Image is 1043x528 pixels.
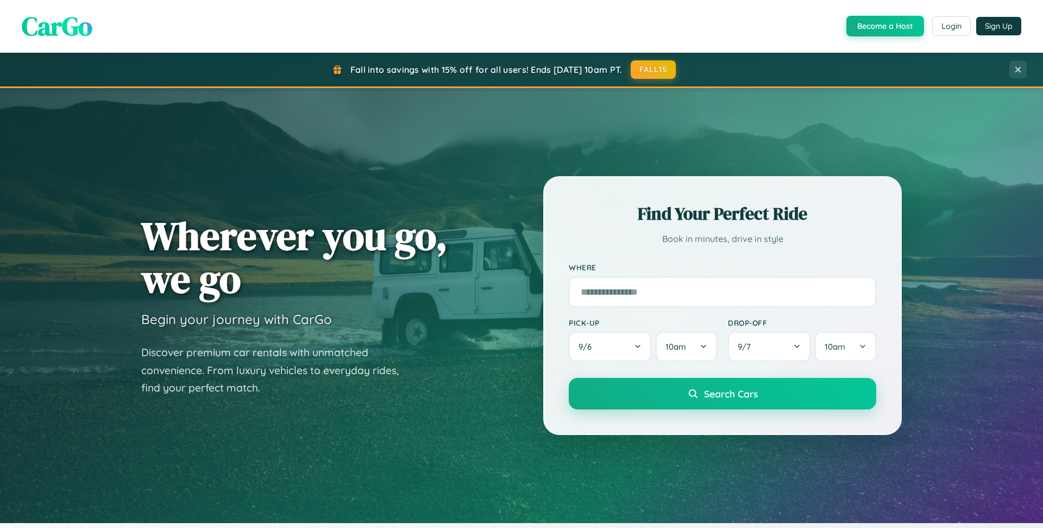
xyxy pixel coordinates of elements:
span: Fall into savings with 15% off for all users! Ends [DATE] 10am PT. [350,64,623,75]
h1: Wherever you go, we go [141,214,448,300]
span: 9 / 6 [579,341,597,352]
span: 9 / 7 [738,341,756,352]
span: CarGo [22,8,92,44]
button: Search Cars [569,378,876,409]
button: FALL15 [631,60,676,79]
button: 10am [656,332,717,362]
p: Discover premium car rentals with unmatched convenience. From luxury vehicles to everyday rides, ... [141,344,413,397]
span: Search Cars [704,388,758,400]
h2: Find Your Perfect Ride [569,202,876,226]
h3: Begin your journey with CarGo [141,311,332,327]
label: Where [569,263,876,272]
span: 10am [665,341,686,352]
button: Login [932,16,971,36]
label: Drop-off [728,318,876,327]
button: 10am [815,332,876,362]
button: 9/6 [569,332,651,362]
button: Sign Up [976,17,1021,35]
label: Pick-up [569,318,717,327]
span: 10am [825,341,845,352]
p: Book in minutes, drive in style [569,231,876,247]
button: 9/7 [728,332,810,362]
button: Become a Host [846,16,924,36]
